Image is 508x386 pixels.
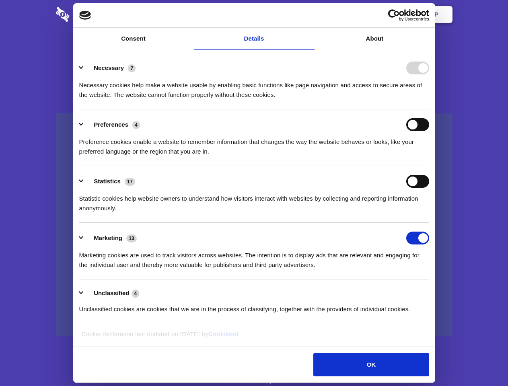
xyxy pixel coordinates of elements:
div: Statistic cookies help website owners to understand how visitors interact with websites by collec... [79,188,429,213]
span: 7 [128,64,136,72]
div: Cookie declaration last updated on [DATE] by [75,329,433,345]
iframe: Drift Widget Chat Controller [468,346,498,376]
a: Pricing [236,2,271,27]
button: Unclassified (4) [79,288,144,298]
button: OK [313,353,429,376]
div: Unclassified cookies are cookies that we are in the process of classifying, together with the pro... [79,298,429,314]
label: Statistics [94,178,121,185]
a: Login [365,2,400,27]
h1: Eliminate Slack Data Loss. [56,36,452,65]
div: Marketing cookies are used to track visitors across websites. The intention is to display ads tha... [79,244,429,270]
span: 4 [132,289,140,298]
a: Contact [326,2,363,27]
a: Cookiebot [208,331,239,337]
img: logo [79,11,91,20]
span: 4 [132,121,140,129]
button: Necessary (7) [79,62,141,74]
button: Statistics (17) [79,175,140,188]
span: 13 [126,234,137,242]
a: About [315,28,435,50]
div: Preference cookies enable a website to remember information that changes the way the website beha... [79,131,429,156]
a: Usercentrics Cookiebot - opens in a new window [359,9,429,21]
h4: Auto-redaction of sensitive data, encrypted data sharing and self-destructing private chats. Shar... [56,73,452,100]
span: 17 [125,178,135,186]
button: Preferences (4) [79,118,145,131]
label: Preferences [94,121,128,128]
a: Consent [73,28,194,50]
button: Marketing (13) [79,232,142,244]
label: Necessary [94,64,124,71]
div: Necessary cookies help make a website usable by enabling basic functions like page navigation and... [79,74,429,100]
label: Marketing [94,234,122,241]
a: Wistia video thumbnail [56,113,452,337]
img: logo-wordmark-white-trans-d4663122ce5f474addd5e946df7df03e33cb6a1c49d2221995e7729f52c070b2.svg [56,7,125,22]
a: Details [194,28,315,50]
